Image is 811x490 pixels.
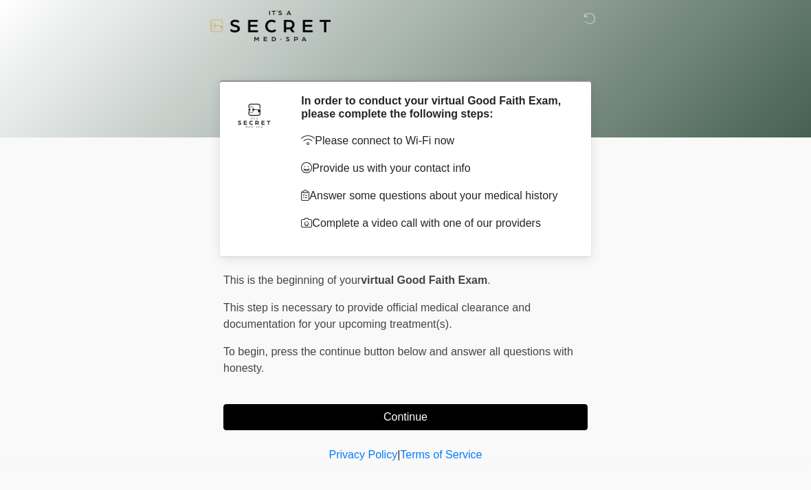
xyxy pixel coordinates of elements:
span: press the continue button below and answer all questions with honesty. [223,346,573,374]
img: It's A Secret Med Spa Logo [210,10,331,41]
strong: virtual Good Faith Exam [361,274,487,286]
p: Complete a video call with one of our providers [301,215,567,232]
span: . [487,274,490,286]
h2: In order to conduct your virtual Good Faith Exam, please complete the following steps: [301,94,567,120]
p: Answer some questions about your medical history [301,188,567,204]
button: Continue [223,404,588,430]
img: Agent Avatar [234,94,275,135]
a: Terms of Service [400,449,482,460]
p: Please connect to Wi-Fi now [301,133,567,149]
p: Provide us with your contact info [301,160,567,177]
span: To begin, [223,346,271,357]
a: | [397,449,400,460]
a: Privacy Policy [329,449,398,460]
span: This is the beginning of your [223,274,361,286]
h1: ‎ ‎ [213,49,598,75]
span: This step is necessary to provide official medical clearance and documentation for your upcoming ... [223,302,531,330]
